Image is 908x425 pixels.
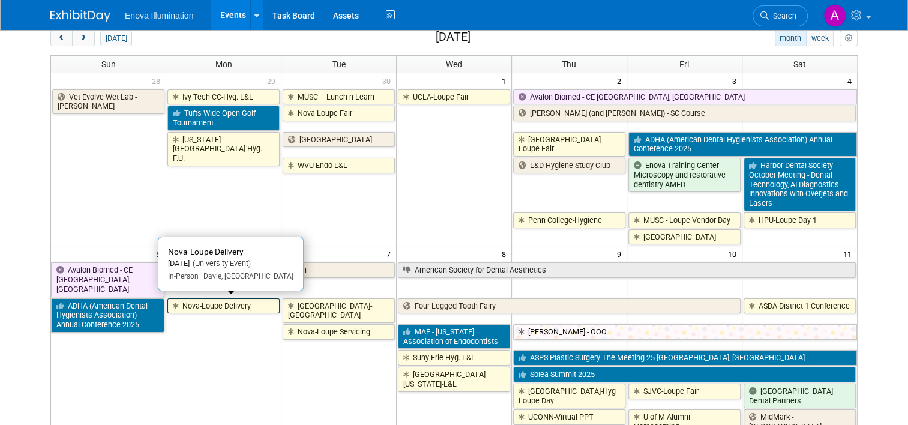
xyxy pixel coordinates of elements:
[744,384,856,408] a: [GEOGRAPHIC_DATA] Dental Partners
[385,246,396,261] span: 7
[628,229,741,245] a: [GEOGRAPHIC_DATA]
[52,89,164,114] a: Vet Evolve Wet Lab - [PERSON_NAME]
[100,31,132,46] button: [DATE]
[266,73,281,88] span: 29
[628,212,741,228] a: MUSC - Loupe Vendor Day
[125,11,193,20] span: Enova Illumination
[398,350,510,366] a: Suny Erie-Hyg. L&L
[513,106,856,121] a: [PERSON_NAME] (and [PERSON_NAME]) - SC Course
[167,132,280,166] a: [US_STATE][GEOGRAPHIC_DATA]-Hyg. F.U.
[398,367,510,391] a: [GEOGRAPHIC_DATA][US_STATE]-L&L
[168,272,199,280] span: In-Person
[513,132,625,157] a: [GEOGRAPHIC_DATA]-Loupe Fair
[155,246,166,261] span: 5
[215,59,232,69] span: Mon
[190,259,251,268] span: (University Event)
[72,31,94,46] button: next
[332,59,346,69] span: Tue
[151,73,166,88] span: 28
[793,59,806,69] span: Sat
[513,158,625,173] a: L&D Hygiene Study Club
[628,384,741,399] a: SJVC-Loupe Fair
[616,73,627,88] span: 2
[436,31,471,44] h2: [DATE]
[806,31,834,46] button: week
[446,59,462,69] span: Wed
[616,246,627,261] span: 9
[168,247,244,256] span: Nova-Loupe Delivery
[283,324,395,340] a: Nova-Loupe Servicing
[727,246,742,261] span: 10
[381,73,396,88] span: 30
[513,367,856,382] a: Solea Summit 2025
[628,132,857,157] a: ADHA (American Dental Hygienists Association) Annual Conference 2025
[628,158,741,192] a: Enova Training Center Microscopy and restorative dentistry AMED
[168,259,293,269] div: [DATE]
[823,4,846,27] img: Andrea Miller
[840,31,858,46] button: myCustomButton
[398,324,510,349] a: MAE - [US_STATE] Association of Endodontists
[513,350,857,366] a: ASPS Plastic Surgery The Meeting 25 [GEOGRAPHIC_DATA], [GEOGRAPHIC_DATA]
[167,89,280,105] a: Ivy Tech CC-Hyg. L&L
[513,324,857,340] a: [PERSON_NAME] - OOO
[51,262,164,297] a: Avalon Biomed - CE [GEOGRAPHIC_DATA], [GEOGRAPHIC_DATA]
[513,212,625,228] a: Penn College-Hygiene
[283,298,395,323] a: [GEOGRAPHIC_DATA]-[GEOGRAPHIC_DATA]
[398,89,510,105] a: UCLA-Loupe Fair
[513,384,625,408] a: [GEOGRAPHIC_DATA]-Hyg Loupe Day
[744,212,856,228] a: HPU-Loupe Day 1
[842,246,857,261] span: 11
[199,272,293,280] span: Davie, [GEOGRAPHIC_DATA]
[398,298,741,314] a: Four Legged Tooth Fairy
[679,59,689,69] span: Fri
[501,246,511,261] span: 8
[283,158,395,173] a: WVU-Endo L&L
[513,89,857,105] a: Avalon Biomed - CE [GEOGRAPHIC_DATA], [GEOGRAPHIC_DATA]
[513,409,625,425] a: UCONN-Virtual PPT
[744,298,856,314] a: ASDA District 1 Conference
[398,262,856,278] a: American Society for Dental Aesthetics
[50,10,110,22] img: ExhibitDay
[51,298,164,333] a: ADHA (American Dental Hygienists Association) Annual Conference 2025
[283,132,395,148] a: [GEOGRAPHIC_DATA]
[501,73,511,88] span: 1
[167,106,280,130] a: Tufts Wide Open Golf Tournament
[769,11,796,20] span: Search
[744,158,856,211] a: Harbor Dental Society - October Meeting - Dental Technology, AI Diagnostics Innovations with Over...
[50,31,73,46] button: prev
[775,31,807,46] button: month
[167,298,280,314] a: Nova-Loupe Delivery
[731,73,742,88] span: 3
[562,59,576,69] span: Thu
[846,73,857,88] span: 4
[283,89,395,105] a: MUSC – Lunch n Learn
[283,106,395,121] a: Nova Loupe Fair
[101,59,116,69] span: Sun
[844,35,852,43] i: Personalize Calendar
[753,5,808,26] a: Search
